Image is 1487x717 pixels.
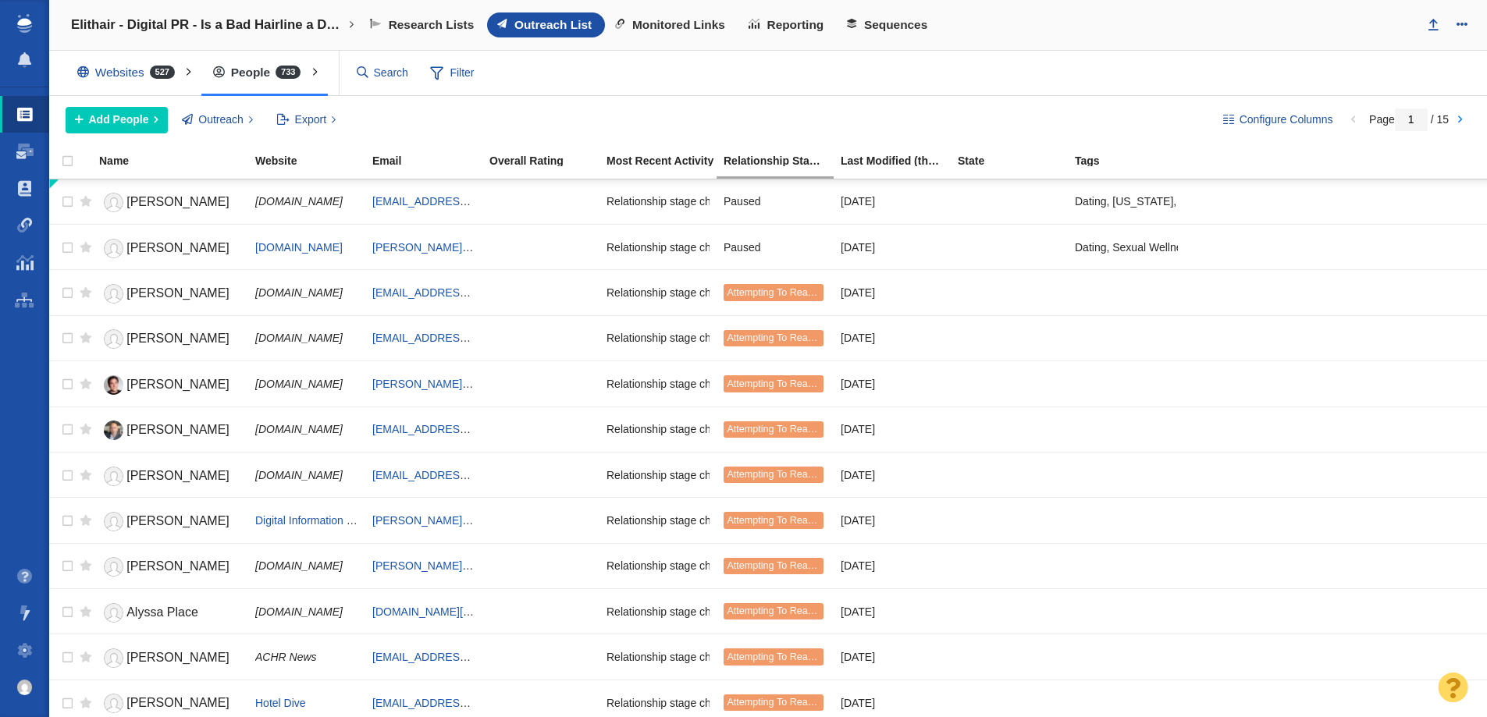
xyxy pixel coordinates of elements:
[255,155,371,169] a: Website
[372,195,557,208] a: [EMAIL_ADDRESS][DOMAIN_NAME]
[99,417,241,444] a: [PERSON_NAME]
[360,12,487,37] a: Research Lists
[717,315,834,360] td: Attempting To Reach (1 try)
[99,371,241,399] a: [PERSON_NAME]
[607,155,722,166] div: Most Recent Activity
[99,155,254,166] div: Name
[126,514,229,527] span: [PERSON_NAME]
[841,595,944,628] div: [DATE]
[717,634,834,680] td: Attempting To Reach (1 try)
[372,332,557,344] a: [EMAIL_ADDRESS][DOMAIN_NAME]
[841,155,956,166] div: Date the Contact information in this project was last edited
[173,107,262,133] button: Outreach
[727,515,846,526] span: Attempting To Reach (1 try)
[372,605,645,618] a: [DOMAIN_NAME][EMAIL_ADDRESS][DOMAIN_NAME]
[607,331,912,345] span: Relationship stage changed to: Attempting To Reach, 0 Attempt
[17,14,31,33] img: buzzstream_logo_iconsimple.png
[958,155,1073,169] a: State
[99,644,241,672] a: [PERSON_NAME]
[255,332,343,344] span: [DOMAIN_NAME]
[1259,154,1307,163] span: add column
[372,286,557,299] a: [EMAIL_ADDRESS][DOMAIN_NAME]
[255,286,343,299] span: [DOMAIN_NAME]
[607,240,797,254] span: Relationship stage changed to: Paused
[607,422,912,436] span: Relationship stage changed to: Attempting To Reach, 0 Attempt
[255,469,343,481] span: [DOMAIN_NAME]
[126,696,229,709] span: [PERSON_NAME]
[607,194,797,208] span: Relationship stage changed to: Paused
[717,361,834,406] td: Attempting To Reach (1 try)
[126,605,198,619] span: Alyssa Place
[841,321,944,355] div: [DATE]
[717,224,834,269] td: Paused
[1242,149,1315,169] a: add column
[605,12,738,37] a: Monitored Links
[372,514,647,527] a: [PERSON_NAME][EMAIL_ADDRESS][DOMAIN_NAME]
[126,469,229,482] span: [PERSON_NAME]
[607,650,912,664] span: Relationship stage changed to: Attempting To Reach, 0 Attempt
[717,270,834,315] td: Attempting To Reach (1 try)
[607,468,912,482] span: Relationship stage changed to: Attempting To Reach, 0 Attempt
[738,12,837,37] a: Reporting
[372,378,647,390] a: [PERSON_NAME][EMAIL_ADDRESS][DOMAIN_NAME]
[632,18,725,32] span: Monitored Links
[841,275,944,309] div: [DATE]
[350,59,416,87] input: Search
[295,112,326,128] span: Export
[1075,240,1240,254] span: Dating, Sexual Wellness/Behavior
[841,549,944,583] div: [DATE]
[727,378,846,389] span: Attempting To Reach (1 try)
[837,12,941,37] a: Sequences
[126,423,229,436] span: [PERSON_NAME]
[126,195,229,208] span: [PERSON_NAME]
[99,599,241,626] a: Alyssa Place
[372,697,557,709] a: [EMAIL_ADDRESS][DOMAIN_NAME]
[89,112,149,128] span: Add People
[607,559,912,573] span: Relationship stage changed to: Attempting To Reach, 0 Attempt
[864,18,927,32] span: Sequences
[255,423,343,435] span: [DOMAIN_NAME]
[126,651,229,664] span: [PERSON_NAME]
[607,696,912,710] span: Relationship stage changed to: Attempting To Reach, 0 Attempt
[66,107,168,133] button: Add People
[727,605,846,616] span: Attempting To Reach (1 try)
[66,55,194,91] div: Websites
[198,112,244,128] span: Outreach
[607,377,912,391] span: Relationship stage changed to: Attempting To Reach, 0 Attempt
[717,406,834,452] td: Attempting To Reach (1 try)
[71,17,344,33] h4: Elithair - Digital PR - Is a Bad Hairline a Dating Dealbreaker?
[607,605,912,619] span: Relationship stage changed to: Attempting To Reach, 0 Attempt
[724,155,839,166] div: Relationship Stage
[489,155,605,166] div: Overall Rating
[514,18,592,32] span: Outreach List
[372,469,557,481] a: [EMAIL_ADDRESS][DOMAIN_NAME]
[841,503,944,537] div: [DATE]
[255,514,375,527] a: Digital Information World
[255,697,306,709] a: Hotel Dive
[422,59,484,88] span: Filter
[255,378,343,390] span: [DOMAIN_NAME]
[99,553,241,580] a: [PERSON_NAME]
[99,189,241,216] a: [PERSON_NAME]
[717,543,834,588] td: Attempting To Reach (1 try)
[767,18,824,32] span: Reporting
[255,605,343,618] span: [DOMAIN_NAME]
[841,413,944,446] div: [DATE]
[841,458,944,492] div: [DATE]
[99,235,241,262] a: [PERSON_NAME]
[372,155,488,169] a: Email
[1075,155,1190,169] a: Tags
[99,325,241,353] a: [PERSON_NAME]
[372,423,557,435] a: [EMAIL_ADDRESS][DOMAIN_NAME]
[724,194,760,208] span: Paused
[126,559,229,573] span: [PERSON_NAME]
[841,640,944,673] div: [DATE]
[717,589,834,634] td: Attempting To Reach (1 try)
[1075,155,1190,166] div: Tags
[727,332,846,343] span: Attempting To Reach (1 try)
[99,463,241,490] a: [PERSON_NAME]
[727,287,846,298] span: Attempting To Reach (1 try)
[717,179,834,225] td: Paused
